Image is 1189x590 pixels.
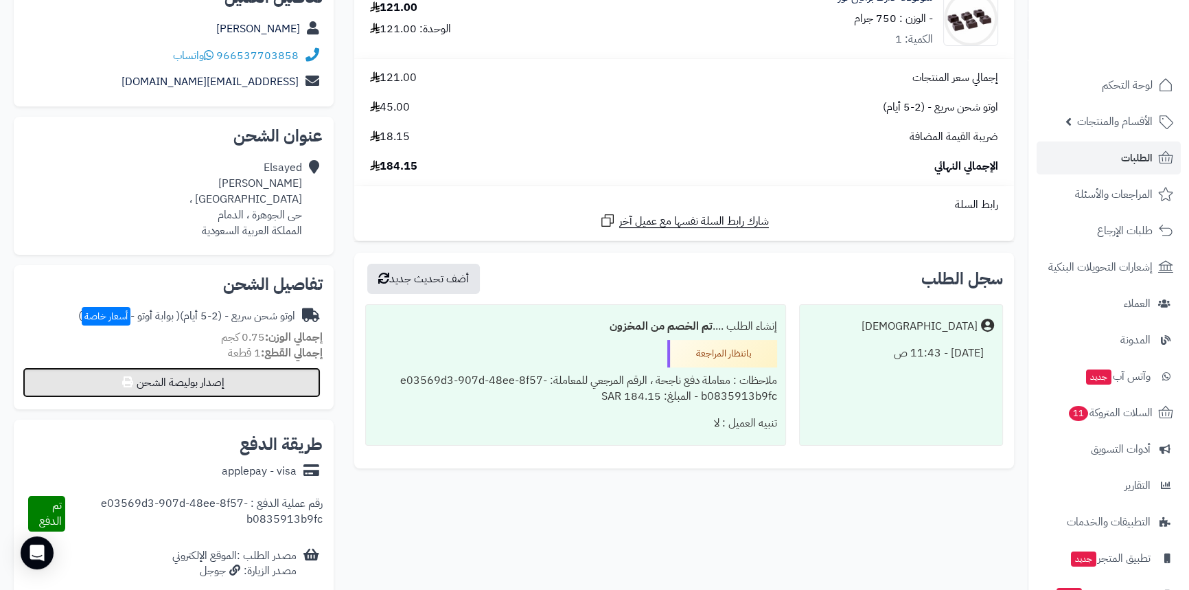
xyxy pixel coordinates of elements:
[1070,549,1151,568] span: تطبيق المتجر
[360,197,1008,213] div: رابط السلة
[1075,185,1153,204] span: المراجعات والأسئلة
[228,345,323,361] small: 1 قطعة
[883,100,998,115] span: اوتو شحن سريع - (2-5 أيام)
[1124,294,1151,313] span: العملاء
[1037,396,1181,429] a: السلات المتروكة11
[1120,330,1151,350] span: المدونة
[216,21,300,37] a: [PERSON_NAME]
[370,70,417,86] span: 121.00
[189,160,302,238] div: Elsayed [PERSON_NAME] [GEOGRAPHIC_DATA] ، حى الجوهرة ، الدمام المملكة العربية السعودية
[934,159,998,174] span: الإجمالي النهائي
[21,536,54,569] div: Open Intercom Messenger
[374,367,777,410] div: ملاحظات : معاملة دفع ناجحة ، الرقم المرجعي للمعاملة: e03569d3-907d-48ee-8f57-b0835913b9fc - المبل...
[1037,542,1181,575] a: تطبيق المتجرجديد
[1037,469,1181,502] a: التقارير
[65,496,323,532] div: رقم عملية الدفع : e03569d3-907d-48ee-8f57-b0835913b9fc
[1037,360,1181,393] a: وآتس آبجديد
[222,464,297,479] div: applepay - visa
[1037,214,1181,247] a: طلبات الإرجاع
[370,159,417,174] span: 184.15
[265,329,323,345] strong: إجمالي الوزن:
[1085,367,1151,386] span: وآتس آب
[221,329,323,345] small: 0.75 كجم
[374,410,777,437] div: تنبيه العميل : لا
[23,367,321,398] button: إصدار بوليصة الشحن
[25,276,323,293] h2: تفاصيل الشحن
[667,340,777,367] div: بانتظار المراجعة
[854,10,933,27] small: - الوزن : 750 جرام
[1077,112,1153,131] span: الأقسام والمنتجات
[1097,221,1153,240] span: طلبات الإرجاع
[1102,76,1153,95] span: لوحة التحكم
[240,436,323,453] h2: طريقة الدفع
[1096,10,1176,39] img: logo-2.png
[39,497,62,530] span: تم الدفع
[25,128,323,144] h2: عنوان الشحن
[261,345,323,361] strong: إجمالي القطع:
[78,308,295,324] div: اوتو شحن سريع - (2-5 أيام)
[172,548,297,580] div: مصدر الطلب :الموقع الإلكتروني
[1048,258,1153,277] span: إشعارات التحويلات البنكية
[216,47,299,64] a: 966537703858
[1067,403,1153,422] span: السلات المتروكة
[1037,141,1181,174] a: الطلبات
[619,214,769,229] span: شارك رابط السلة نفسها مع عميل آخر
[370,129,410,145] span: 18.15
[862,319,978,334] div: [DEMOGRAPHIC_DATA]
[1037,433,1181,466] a: أدوات التسويق
[910,129,998,145] span: ضريبة القيمة المضافة
[78,308,180,324] span: ( بوابة أوتو - )
[921,271,1003,287] h3: سجل الطلب
[367,264,480,294] button: أضف تحديث جديد
[1037,506,1181,538] a: التطبيقات والخدمات
[1069,406,1089,422] span: 11
[1086,370,1111,385] span: جديد
[1071,552,1096,567] span: جديد
[1037,69,1181,102] a: لوحة التحكم
[173,47,213,64] a: واتساب
[82,307,130,326] span: أسعار خاصة
[912,70,998,86] span: إجمالي سعر المنتجات
[1037,324,1181,356] a: المدونة
[370,100,410,115] span: 45.00
[1037,287,1181,320] a: العملاء
[1067,512,1151,532] span: التطبيقات والخدمات
[370,21,451,37] div: الوحدة: 121.00
[1037,178,1181,211] a: المراجعات والأسئلة
[374,313,777,340] div: إنشاء الطلب ....
[1124,476,1151,495] span: التقارير
[610,318,713,334] b: تم الخصم من المخزون
[172,563,297,579] div: مصدر الزيارة: جوجل
[1037,251,1181,284] a: إشعارات التحويلات البنكية
[808,340,994,367] div: [DATE] - 11:43 ص
[599,212,769,229] a: شارك رابط السلة نفسها مع عميل آخر
[122,73,299,90] a: [EMAIL_ADDRESS][DOMAIN_NAME]
[1091,440,1151,459] span: أدوات التسويق
[895,32,933,47] div: الكمية: 1
[1121,148,1153,168] span: الطلبات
